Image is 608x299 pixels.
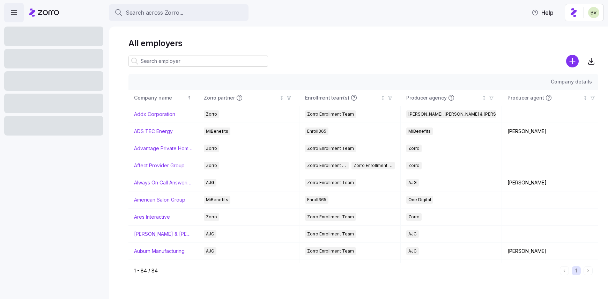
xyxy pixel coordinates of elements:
[307,196,326,204] span: Enroll365
[532,8,554,17] span: Help
[128,90,198,106] th: Company nameSorted ascending
[206,110,217,118] span: Zorro
[279,95,284,100] div: Not sorted
[206,230,214,238] span: AJG
[380,95,385,100] div: Not sorted
[134,196,185,203] a: American Salon Group
[307,247,354,255] span: Zorro Enrollment Team
[134,267,557,274] div: 1 - 84 / 84
[206,247,214,255] span: AJG
[406,94,446,101] span: Producer agency
[584,266,593,275] button: Next page
[299,90,401,106] th: Enrollment team(s)Not sorted
[134,162,185,169] a: Affect Provider Group
[204,94,235,101] span: Zorro partner
[307,230,354,238] span: Zorro Enrollment Team
[408,145,420,152] span: Zorro
[482,95,487,100] div: Not sorted
[109,4,249,21] button: Search across Zorro...
[206,196,228,204] span: MiBenefits
[206,162,217,169] span: Zorro
[588,7,599,18] img: 676487ef2089eb4995defdc85707b4f5
[126,8,183,17] span: Search across Zorro...
[526,6,559,20] button: Help
[134,231,192,238] a: [PERSON_NAME] & [PERSON_NAME]'s
[401,90,502,106] th: Producer agencyNot sorted
[307,145,354,152] span: Zorro Enrollment Team
[408,213,420,221] span: Zorro
[305,94,349,101] span: Enrollment team(s)
[206,213,217,221] span: Zorro
[307,213,354,221] span: Zorro Enrollment Team
[408,247,417,255] span: AJG
[408,110,518,118] span: [PERSON_NAME], [PERSON_NAME] & [PERSON_NAME]
[307,179,354,187] span: Zorro Enrollment Team
[128,38,598,49] h1: All employers
[206,145,217,152] span: Zorro
[408,127,431,135] span: MiBenefits
[583,95,588,100] div: Not sorted
[134,179,192,186] a: Always On Call Answering Service
[354,162,393,169] span: Zorro Enrollment Experts
[128,56,268,67] input: Search employer
[502,174,603,191] td: [PERSON_NAME]
[566,55,579,67] svg: add icon
[502,90,603,106] th: Producer agentNot sorted
[187,95,192,100] div: Sorted ascending
[572,266,581,275] button: 1
[502,243,603,260] td: [PERSON_NAME]
[408,162,420,169] span: Zorro
[206,127,228,135] span: MiBenefits
[502,123,603,140] td: [PERSON_NAME]
[198,90,299,106] th: Zorro partnerNot sorted
[408,230,417,238] span: AJG
[560,266,569,275] button: Previous page
[134,111,175,118] a: Addx Corporation
[408,196,431,204] span: One Digital
[134,128,173,135] a: ADS TEC Energy
[206,179,214,187] span: AJG
[134,213,170,220] a: Ares Interactive
[307,127,326,135] span: Enroll365
[507,94,544,101] span: Producer agent
[134,248,185,255] a: Auburn Manufacturing
[307,162,347,169] span: Zorro Enrollment Team
[408,179,417,187] span: AJG
[307,110,354,118] span: Zorro Enrollment Team
[134,145,192,152] a: Advantage Private Home Care
[134,94,186,102] div: Company name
